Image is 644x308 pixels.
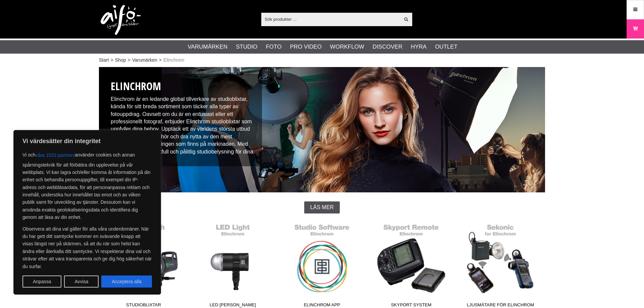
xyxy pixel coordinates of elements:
[115,57,126,64] a: Shop
[330,43,364,51] a: Workflow
[22,225,152,270] p: Observera att dina val gäller för alla våra underdomäner. När du har gett ditt samtycke kommer en...
[132,57,157,64] a: Varumärken
[159,57,162,64] span: >
[64,275,99,288] button: Avvisa
[163,57,184,64] span: Elinchrom
[266,43,281,51] a: Foto
[261,14,400,24] input: Sök produkter ...
[290,43,321,51] a: Pro Video
[22,149,152,221] p: Vi och använder cookies och annan spårningsteknik för att förbättra din upplevelse på vår webbpla...
[22,275,61,288] button: Anpassa
[111,79,257,94] h1: Elinchrom
[101,275,152,288] button: Acceptera alla
[310,204,334,210] span: Läs mer
[101,5,141,35] img: logo.png
[188,43,228,51] a: Varumärken
[236,43,257,51] a: Studio
[99,67,545,192] img: Elinchrom Studioblixtar
[127,57,130,64] span: >
[411,43,427,51] a: Hyra
[106,74,262,166] div: Elinchrom är en ledande global tillverkare av studioblixtar, kända för sitt breda sortiment som t...
[99,57,109,64] a: Start
[22,137,152,145] p: Vi värdesätter din integritet
[36,149,75,161] button: våra 1533 partners
[13,130,161,295] div: Vi värdesätter din integritet
[435,43,458,51] a: Outlet
[373,43,402,51] a: Discover
[111,57,113,64] span: >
